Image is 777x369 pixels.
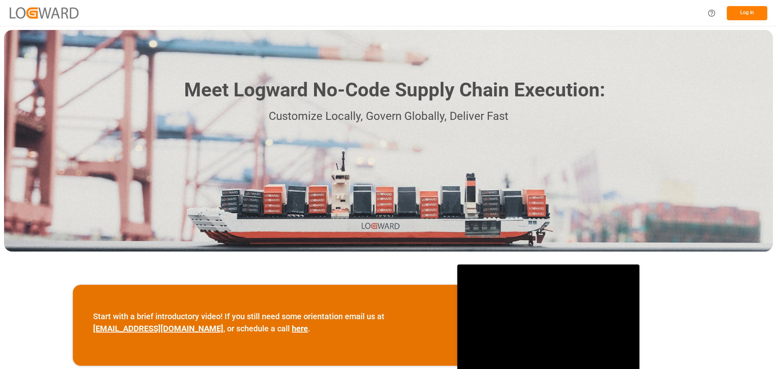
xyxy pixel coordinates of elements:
[184,76,605,105] h1: Meet Logward No-Code Supply Chain Execution:
[703,4,721,22] button: Help Center
[727,6,767,20] button: Log In
[172,107,605,126] p: Customize Locally, Govern Globally, Deliver Fast
[93,310,437,335] p: Start with a brief introductory video! If you still need some orientation email us at , or schedu...
[10,7,79,18] img: Logward_new_orange.png
[292,324,308,333] a: here
[93,324,223,333] a: [EMAIL_ADDRESS][DOMAIN_NAME]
